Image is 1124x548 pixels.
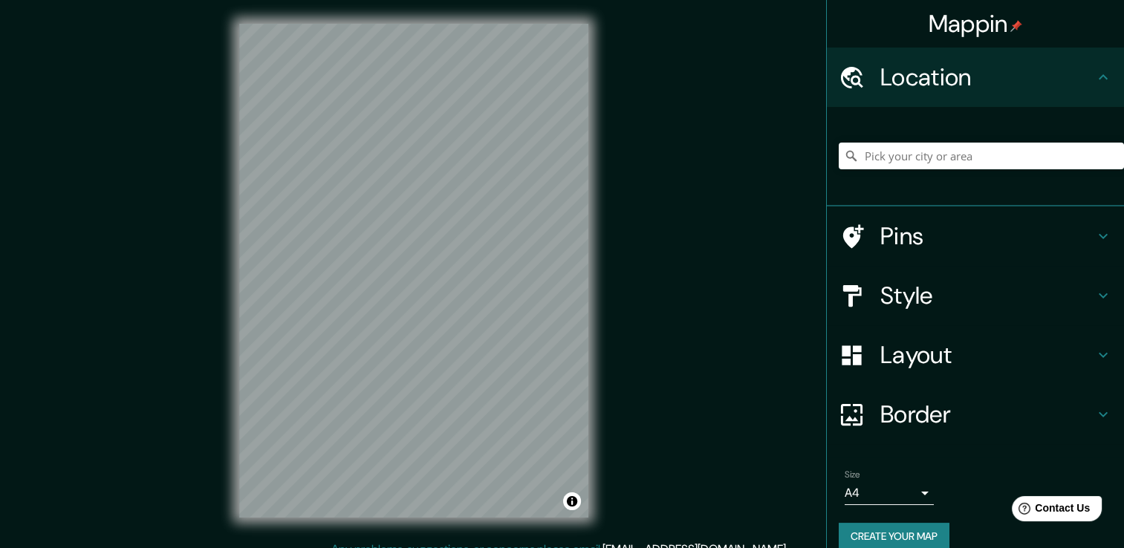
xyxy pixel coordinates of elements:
[839,143,1124,169] input: Pick your city or area
[880,281,1094,310] h4: Style
[827,325,1124,385] div: Layout
[827,385,1124,444] div: Border
[239,24,588,518] canvas: Map
[1010,20,1022,32] img: pin-icon.png
[845,469,860,481] label: Size
[563,492,581,510] button: Toggle attribution
[880,340,1094,370] h4: Layout
[827,266,1124,325] div: Style
[880,221,1094,251] h4: Pins
[880,399,1094,429] h4: Border
[845,481,934,505] div: A4
[827,206,1124,266] div: Pins
[929,9,1023,39] h4: Mappin
[992,490,1108,532] iframe: Help widget launcher
[880,62,1094,92] h4: Location
[827,48,1124,107] div: Location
